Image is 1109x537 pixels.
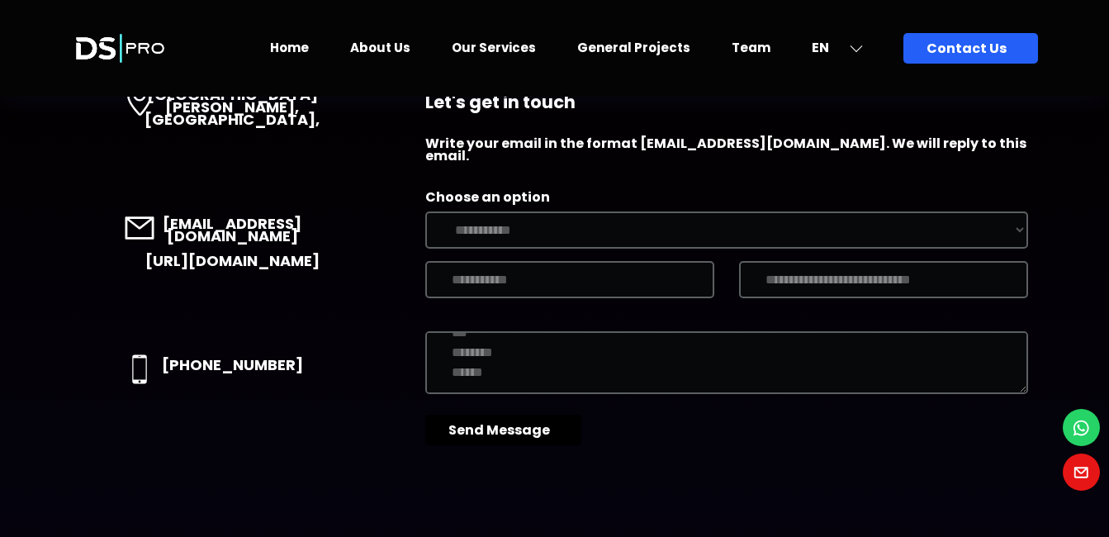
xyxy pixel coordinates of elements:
[163,213,301,246] a: [EMAIL_ADDRESS][DOMAIN_NAME]
[577,39,690,56] a: General Projects
[425,415,581,445] button: Send Message
[425,191,550,203] label: Choose an option
[350,39,410,56] a: About Us
[72,18,168,78] img: Launch Logo
[270,39,309,56] a: Home
[145,250,320,271] a: [URL][DOMAIN_NAME]
[903,33,1038,64] a: Contact Us
[162,354,303,375] a: [PHONE_NUMBER]
[425,137,1028,162] p: Write your email in the format [EMAIL_ADDRESS][DOMAIN_NAME]. We will reply to this email.
[812,38,829,57] span: EN
[452,39,536,56] a: Our Services
[135,88,329,126] p: [GEOGRAPHIC_DATA][PERSON_NAME], [GEOGRAPHIC_DATA] ,
[732,39,770,56] a: Team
